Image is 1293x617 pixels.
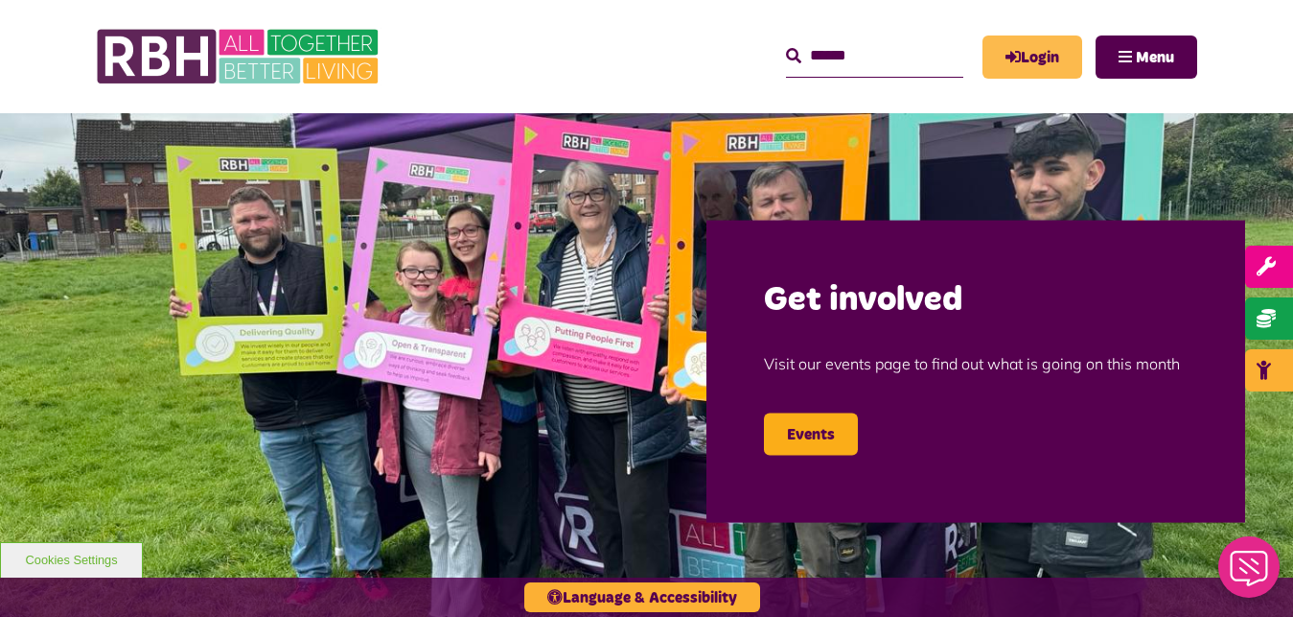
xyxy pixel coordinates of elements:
[524,582,760,612] button: Language & Accessibility
[764,278,1188,323] h2: Get involved
[96,19,383,94] img: RBH
[982,36,1082,79] a: MyRBH
[764,414,858,456] a: Events
[1096,36,1197,79] button: Navigation
[786,36,963,77] input: Search
[1207,531,1293,617] iframe: Netcall Web Assistant for live chat
[764,323,1188,404] p: Visit our events page to find out what is going on this month
[1136,50,1174,65] span: Menu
